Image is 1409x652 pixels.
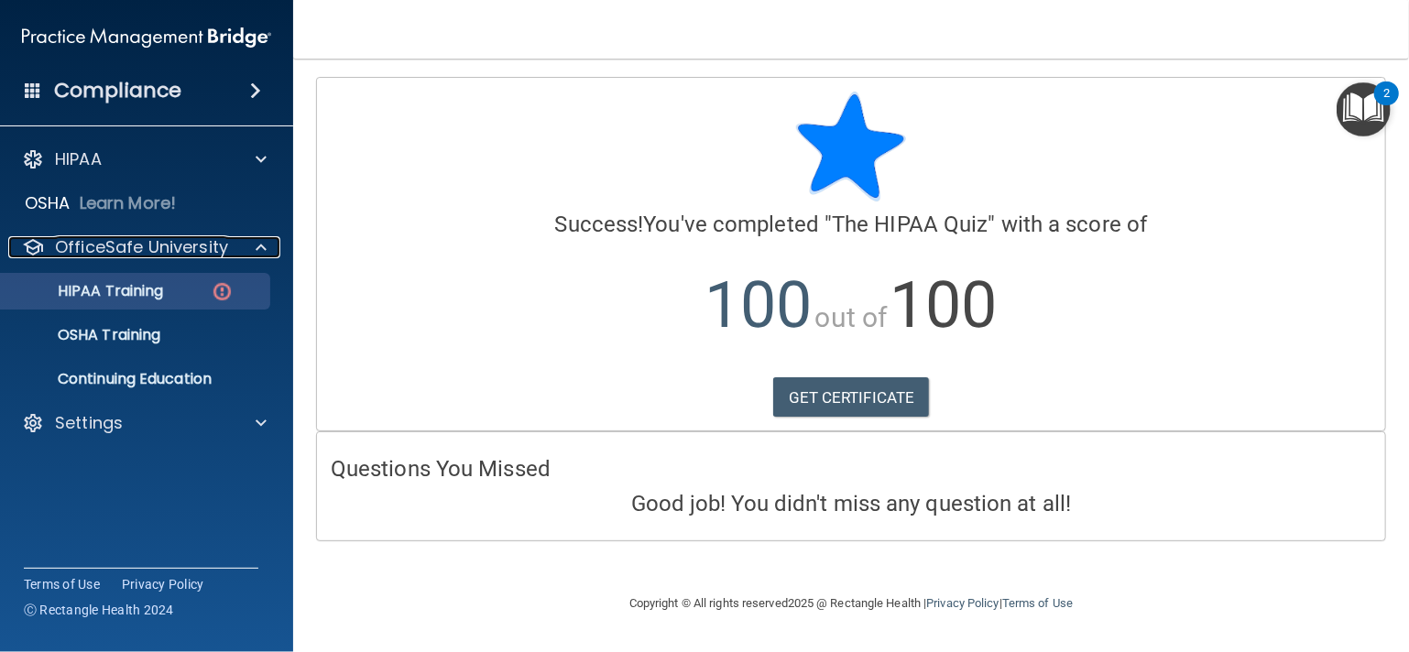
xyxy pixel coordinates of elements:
span: 100 [890,267,997,342]
a: OfficeSafe University [22,236,267,258]
p: Learn More! [80,192,177,214]
a: HIPAA [22,148,267,170]
h4: Questions You Missed [331,457,1371,481]
iframe: Drift Widget Chat Controller [1093,549,1387,621]
p: OfficeSafe University [55,236,228,258]
div: 2 [1383,93,1390,117]
p: Continuing Education [12,370,262,388]
span: out of [815,301,888,333]
p: HIPAA Training [12,282,163,300]
span: Success! [555,212,644,237]
p: OSHA Training [12,326,160,344]
p: HIPAA [55,148,102,170]
a: Terms of Use [1002,596,1073,610]
span: 100 [704,267,812,342]
a: Privacy Policy [122,575,204,593]
img: PMB logo [22,19,271,56]
span: Ⓒ Rectangle Health 2024 [24,601,174,619]
div: Copyright © All rights reserved 2025 @ Rectangle Health | | [517,574,1185,633]
span: The HIPAA Quiz [832,212,988,237]
p: Settings [55,412,123,434]
a: Settings [22,412,267,434]
a: Privacy Policy [926,596,999,610]
h4: Compliance [54,78,181,103]
a: GET CERTIFICATE [773,377,930,418]
button: Open Resource Center, 2 new notifications [1337,82,1391,136]
a: Terms of Use [24,575,100,593]
h4: You've completed " " with a score of [331,212,1371,236]
img: blue-star-rounded.9d042014.png [796,92,906,201]
p: OSHA [25,192,71,214]
img: danger-circle.6113f641.png [211,280,234,303]
h4: Good job! You didn't miss any question at all! [331,492,1371,516]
